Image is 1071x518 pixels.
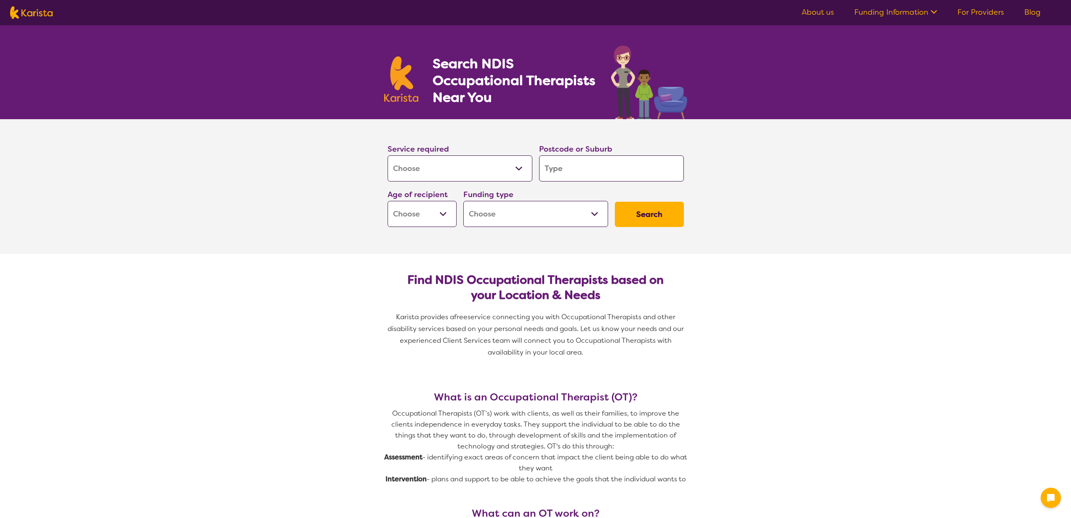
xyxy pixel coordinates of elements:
label: Postcode or Suburb [539,144,612,154]
label: Age of recipient [388,190,448,200]
label: Funding type [463,190,513,200]
input: Type [539,155,684,182]
img: Karista logo [10,6,53,19]
h2: Find NDIS Occupational Therapists based on your Location & Needs [394,272,677,303]
a: Funding Information [854,7,937,17]
img: occupational-therapy [611,45,687,119]
strong: Intervention [385,475,427,483]
p: - identifying exact areas of concern that impact the client being able to do what they want [384,452,687,474]
img: Karista logo [384,56,419,102]
p: Occupational Therapists (OT’s) work with clients, as well as their families, to improve the clien... [384,408,687,452]
h1: Search NDIS Occupational Therapists Near You [433,55,596,106]
a: About us [802,7,834,17]
a: For Providers [957,7,1004,17]
a: Blog [1024,7,1041,17]
p: - plans and support to be able to achieve the goals that the individual wants to [384,474,687,485]
span: Karista provides a [396,312,454,321]
span: free [454,312,468,321]
span: service connecting you with Occupational Therapists and other disability services based on your p... [388,312,686,357]
label: Service required [388,144,449,154]
button: Search [615,202,684,227]
strong: Assessment [384,453,423,462]
h3: What is an Occupational Therapist (OT)? [384,391,687,403]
